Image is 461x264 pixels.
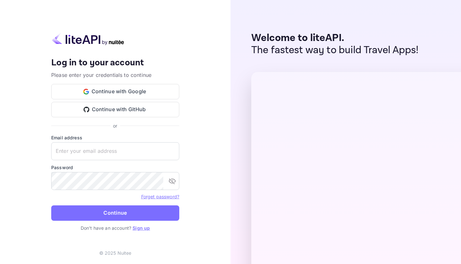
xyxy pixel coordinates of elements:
[51,134,179,141] label: Email address
[141,193,179,200] a: Forget password?
[251,32,419,44] p: Welcome to liteAPI.
[51,142,179,160] input: Enter your email address
[51,71,179,79] p: Please enter your credentials to continue
[51,84,179,99] button: Continue with Google
[51,164,179,171] label: Password
[133,225,150,231] a: Sign up
[166,175,179,187] button: toggle password visibility
[51,57,179,69] h4: Log in to your account
[251,44,419,56] p: The fastest way to build Travel Apps!
[141,194,179,199] a: Forget password?
[51,33,125,45] img: liteapi
[99,250,132,256] p: © 2025 Nuitee
[51,102,179,117] button: Continue with GitHub
[51,205,179,221] button: Continue
[51,225,179,231] p: Don't have an account?
[113,122,117,129] p: or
